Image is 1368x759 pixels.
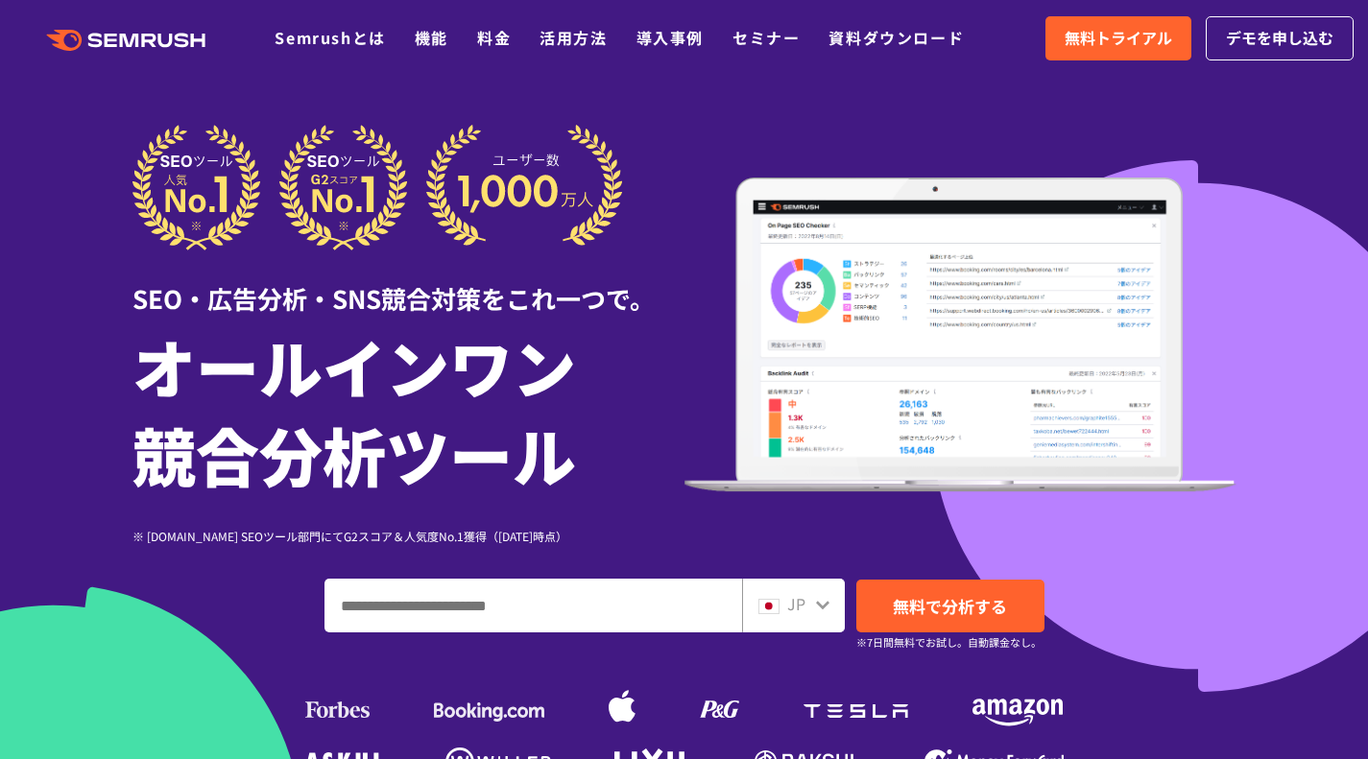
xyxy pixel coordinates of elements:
[132,250,684,317] div: SEO・広告分析・SNS競合対策をこれ一つで。
[1045,16,1191,60] a: 無料トライアル
[636,26,704,49] a: 導入事例
[1206,16,1354,60] a: デモを申し込む
[415,26,448,49] a: 機能
[1065,26,1172,51] span: 無料トライアル
[132,321,684,498] h1: オールインワン 競合分析ツール
[477,26,511,49] a: 料金
[275,26,385,49] a: Semrushとは
[787,592,805,615] span: JP
[856,580,1044,632] a: 無料で分析する
[325,580,741,631] input: ドメイン、キーワードまたはURLを入力してください
[856,633,1042,652] small: ※7日間無料でお試し。自動課金なし。
[893,594,1007,618] span: 無料で分析する
[828,26,964,49] a: 資料ダウンロード
[732,26,800,49] a: セミナー
[540,26,607,49] a: 活用方法
[132,527,684,545] div: ※ [DOMAIN_NAME] SEOツール部門にてG2スコア＆人気度No.1獲得（[DATE]時点）
[1226,26,1333,51] span: デモを申し込む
